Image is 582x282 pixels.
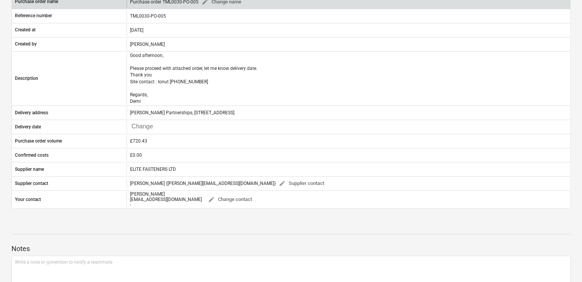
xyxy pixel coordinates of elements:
div: TML0030-PO-005 [127,10,570,22]
div: [PERSON_NAME] [127,38,570,50]
p: Your contact [15,196,41,203]
button: Change contact [205,191,255,207]
p: Good afternoon, Please proceed with attached order, let me know delivery date. Thank you Site con... [130,52,258,105]
span: Supplier contact [279,179,324,188]
div: ELITE FASTENERS LTD [127,163,570,175]
p: Supplier name [15,166,44,173]
div: - [130,202,202,207]
button: Supplier contact [276,178,327,190]
p: Delivery address [15,110,48,116]
span: Change contact [208,195,252,204]
p: Supplier contact [15,180,48,187]
p: Notes [11,244,571,253]
input: Change [130,122,166,132]
p: Reference number [15,13,52,19]
p: Delivery date [15,124,41,130]
span: [EMAIL_ADDRESS][DOMAIN_NAME] [130,197,202,202]
div: £0.00 [130,152,142,159]
p: Created by [15,41,37,47]
p: Created at [15,27,36,33]
div: [PERSON_NAME] ([PERSON_NAME][EMAIL_ADDRESS][DOMAIN_NAME]) [130,178,327,190]
p: [PERSON_NAME] Partnerships, [STREET_ADDRESS] [130,110,234,116]
p: Confirmed costs [15,152,49,159]
div: £720.43 [130,138,567,144]
div: [DATE] [127,24,570,36]
p: Description [15,75,38,82]
p: Purchase order volume [15,138,62,144]
span: edit [208,196,215,203]
span: edit [279,180,286,187]
div: [PERSON_NAME] [130,191,202,197]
